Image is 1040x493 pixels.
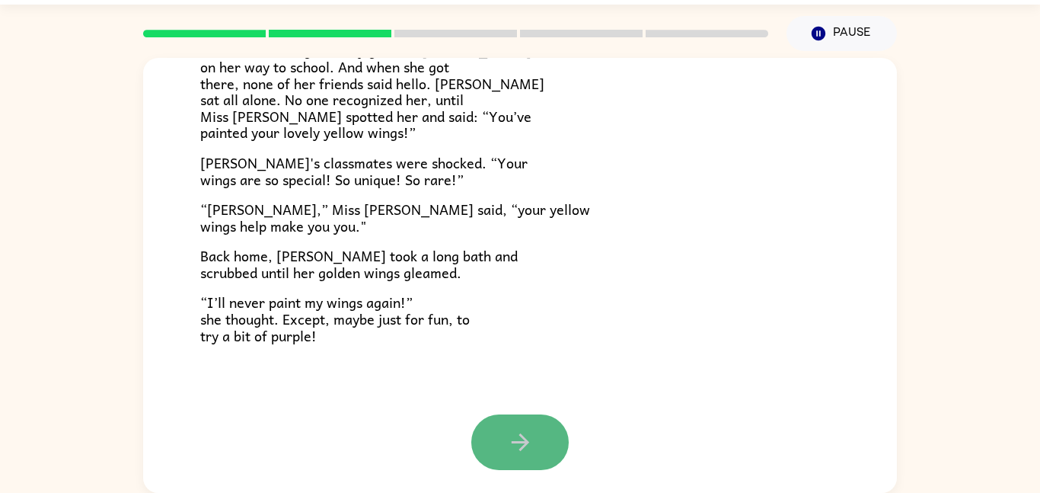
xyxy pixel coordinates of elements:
span: [PERSON_NAME]'s classmates were shocked. “Your wings are so special! So unique! So rare!” [200,152,528,190]
span: “I’ll never paint my wings again!” she thought. Except, maybe just for fun, to try a bit of purple! [200,291,470,346]
button: Pause [786,16,897,51]
span: “[PERSON_NAME],” Miss [PERSON_NAME] said, “your yellow wings help make you you." [200,198,590,237]
span: Back home, [PERSON_NAME] took a long bath and scrubbed until her golden wings gleamed. [200,245,518,283]
span: The next morning, nobody greeted [PERSON_NAME] on her way to school. And when she got there, none... [200,39,544,143]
